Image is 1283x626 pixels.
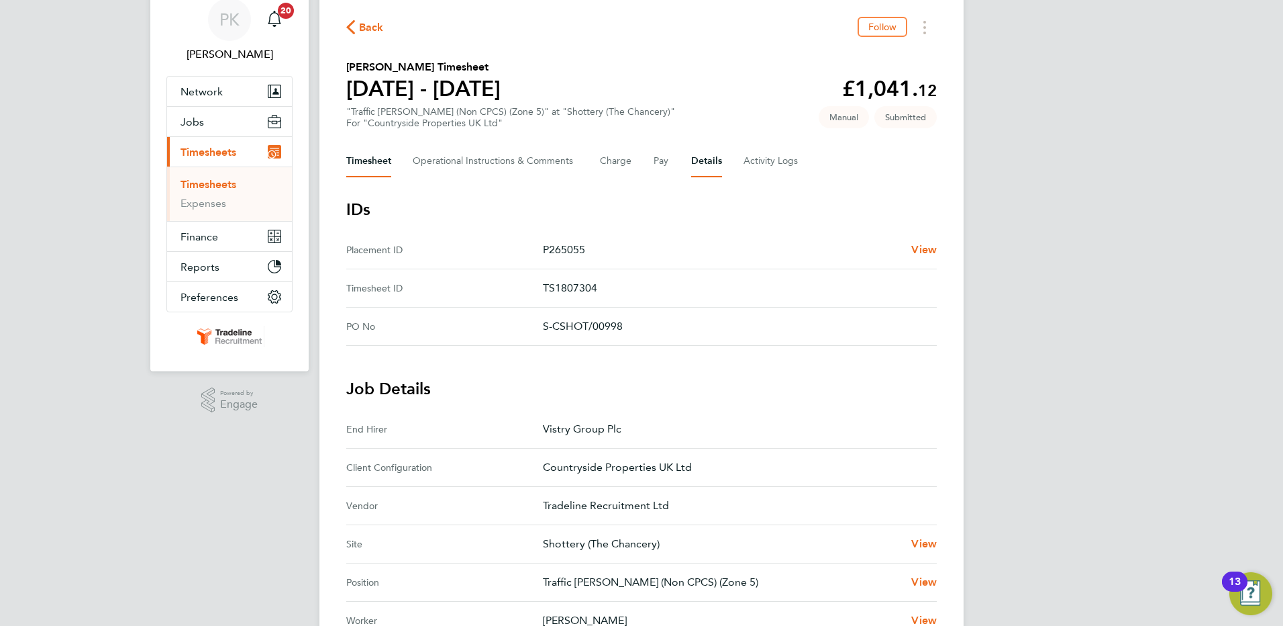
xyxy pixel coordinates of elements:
[181,261,219,273] span: Reports
[543,280,926,296] p: TS1807304
[220,399,258,410] span: Engage
[201,388,258,413] a: Powered byEngage
[167,167,292,221] div: Timesheets
[181,116,204,128] span: Jobs
[346,145,391,177] button: Timesheet
[166,46,293,62] span: Patrick Knight
[911,574,937,590] a: View
[359,19,384,36] span: Back
[913,17,937,38] button: Timesheets Menu
[874,106,937,128] span: This timesheet is Submitted.
[911,576,937,588] span: View
[181,85,223,98] span: Network
[167,107,292,136] button: Jobs
[167,137,292,167] button: Timesheets
[346,242,543,258] div: Placement ID
[346,498,543,514] div: Vendor
[543,498,926,514] p: Tradeline Recruitment Ltd
[346,199,937,220] h3: IDs
[346,118,675,129] div: For "Countryside Properties UK Ltd"
[413,145,578,177] button: Operational Instructions & Comments
[167,77,292,106] button: Network
[181,197,226,210] a: Expenses
[166,326,293,347] a: Go to home page
[1229,572,1272,615] button: Open Resource Center, 13 new notifications
[181,146,236,159] span: Timesheets
[346,536,543,552] div: Site
[181,230,218,243] span: Finance
[167,222,292,251] button: Finance
[346,19,384,36] button: Back
[195,326,264,347] img: tradelinerecruitment-logo-retina.png
[220,388,258,399] span: Powered by
[654,145,670,177] button: Pay
[181,291,238,304] span: Preferences
[346,318,543,334] div: PO No
[346,378,937,400] h3: Job Details
[543,242,901,258] p: P265055
[219,11,240,28] span: PK
[346,421,543,437] div: End Hirer
[911,242,937,258] a: View
[743,145,800,177] button: Activity Logs
[346,459,543,476] div: Client Configuration
[911,537,937,550] span: View
[691,145,722,177] button: Details
[181,178,236,191] a: Timesheets
[918,81,937,100] span: 12
[911,536,937,552] a: View
[868,21,896,33] span: Follow
[819,106,869,128] span: This timesheet was manually created.
[543,421,926,437] p: Vistry Group Plc
[543,574,901,590] p: Traffic [PERSON_NAME] (Non CPCS) (Zone 5)
[346,59,501,75] h2: [PERSON_NAME] Timesheet
[1229,582,1241,599] div: 13
[346,106,675,129] div: "Traffic [PERSON_NAME] (Non CPCS) (Zone 5)" at "Shottery (The Chancery)"
[543,459,926,476] p: Countryside Properties UK Ltd
[600,145,632,177] button: Charge
[167,252,292,281] button: Reports
[842,76,937,101] app-decimal: £1,041.
[346,75,501,102] h1: [DATE] - [DATE]
[543,536,901,552] p: Shottery (The Chancery)
[911,243,937,256] span: View
[543,318,926,334] p: S-CSHOT/00998
[858,17,907,37] button: Follow
[346,280,543,296] div: Timesheet ID
[346,574,543,590] div: Position
[167,282,292,312] button: Preferences
[278,3,294,19] span: 20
